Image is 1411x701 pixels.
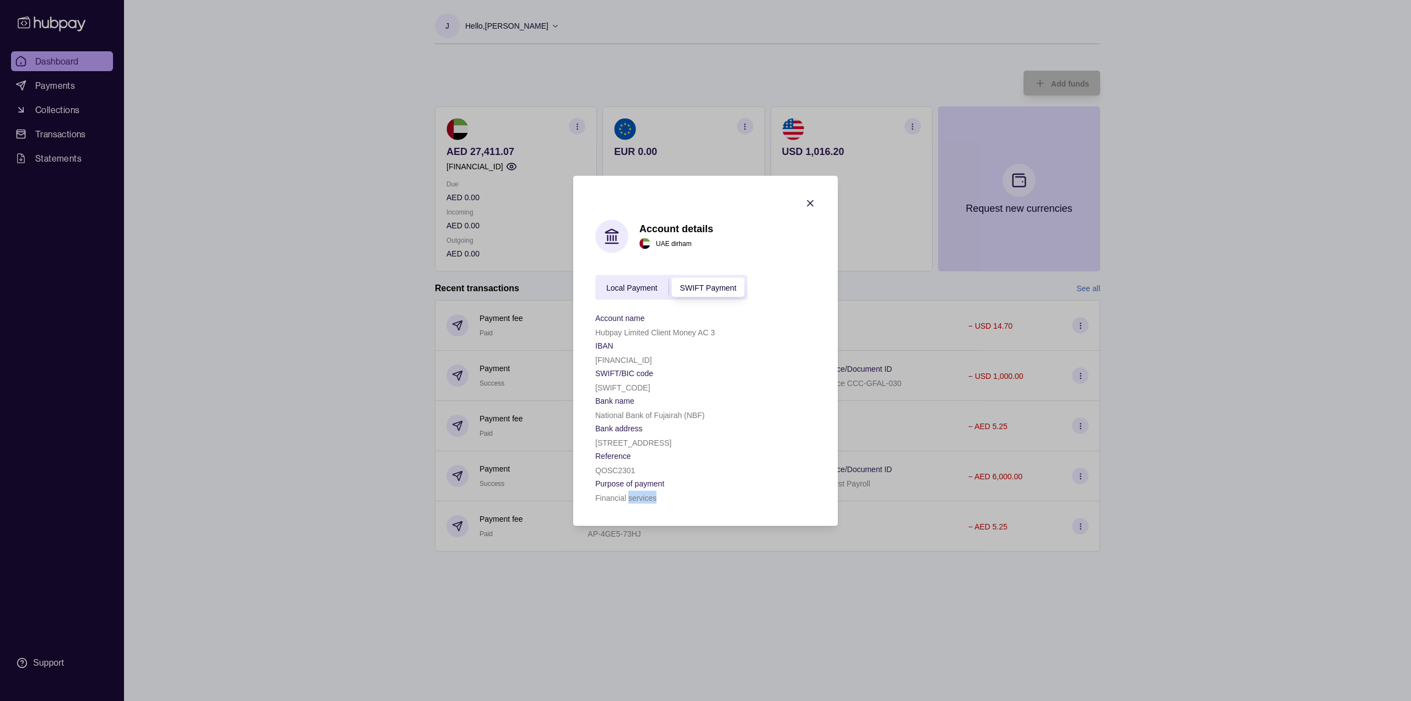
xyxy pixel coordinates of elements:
p: Bank name [595,396,634,405]
p: Hubpay Limited Client Money AC 3 [595,328,715,336]
p: IBAN [595,341,613,350]
img: ae [639,238,650,249]
p: [SWIFT_CODE] [595,383,650,392]
span: SWIFT Payment [680,283,736,292]
p: UAE dirham [656,238,692,250]
p: Account name [595,313,645,322]
p: Purpose of payment [595,479,664,488]
p: [STREET_ADDRESS] [595,438,671,447]
p: Reference [595,451,631,460]
div: accountIndex [595,275,747,299]
p: [FINANCIAL_ID] [595,355,652,364]
p: Financial services [595,493,656,502]
h1: Account details [639,223,713,235]
p: National Bank of Fujairah (NBF) [595,410,704,419]
span: Local Payment [606,283,658,292]
p: QOSC2301 [595,465,635,474]
p: SWIFT/BIC code [595,368,653,377]
p: Bank address [595,424,643,432]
